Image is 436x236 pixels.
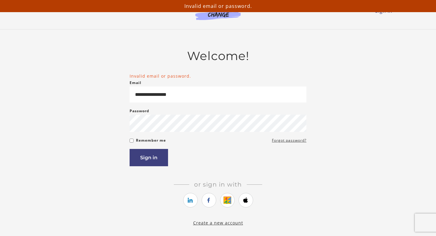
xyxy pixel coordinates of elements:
a: https://courses.thinkific.com/users/auth/facebook?ss%5Breferral%5D=&ss%5Buser_return_to%5D=&ss%5B... [202,193,216,207]
label: Password [130,107,149,115]
a: Forgot password? [272,137,306,144]
button: Sign in [130,149,168,166]
label: Remember me [136,137,166,144]
a: https://courses.thinkific.com/users/auth/linkedin?ss%5Breferral%5D=&ss%5Buser_return_to%5D=&ss%5B... [183,193,198,207]
img: Agents of Change Logo [189,6,247,20]
span: Or sign in with [189,181,247,188]
label: Email [130,79,141,86]
a: https://courses.thinkific.com/users/auth/google?ss%5Breferral%5D=&ss%5Buser_return_to%5D=&ss%5Bvi... [220,193,235,207]
p: Invalid email or password. [2,2,434,10]
h2: Welcome! [130,49,306,63]
a: https://courses.thinkific.com/users/auth/apple?ss%5Breferral%5D=&ss%5Buser_return_to%5D=&ss%5Bvis... [239,193,253,207]
a: Create a new account [193,220,243,226]
li: Invalid email or password. [130,73,306,79]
